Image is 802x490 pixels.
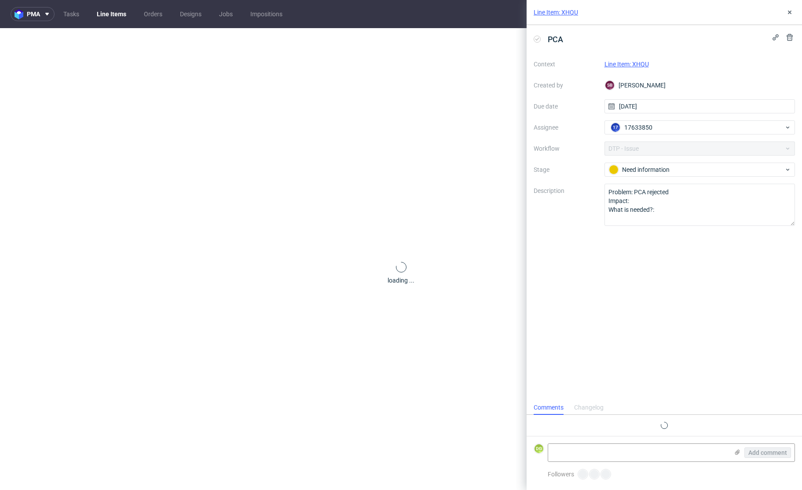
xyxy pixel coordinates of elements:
[534,143,597,154] label: Workflow
[92,7,132,21] a: Line Items
[58,7,84,21] a: Tasks
[574,401,604,415] div: Changelog
[544,32,567,47] span: PCA
[534,101,597,112] label: Due date
[388,276,414,285] div: loading ...
[534,8,578,17] a: Line Item: XHQU
[534,185,597,224] label: Description
[15,9,27,19] img: logo
[245,7,288,21] a: Impositions
[535,444,543,453] figcaption: DG
[604,184,795,226] textarea: Problem: PCA rejected Impact: What is needed?:
[534,122,597,133] label: Assignee
[27,11,40,17] span: pma
[11,7,55,21] button: pma
[548,471,574,478] span: Followers
[534,401,564,415] div: Comments
[534,80,597,91] label: Created by
[624,123,652,132] span: 17633850
[611,123,620,132] figcaption: 17
[139,7,168,21] a: Orders
[534,59,597,69] label: Context
[534,164,597,175] label: Stage
[604,61,649,68] a: Line Item: XHQU
[605,81,614,90] figcaption: SB
[214,7,238,21] a: Jobs
[604,78,795,92] div: [PERSON_NAME]
[175,7,207,21] a: Designs
[609,165,784,174] div: Need information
